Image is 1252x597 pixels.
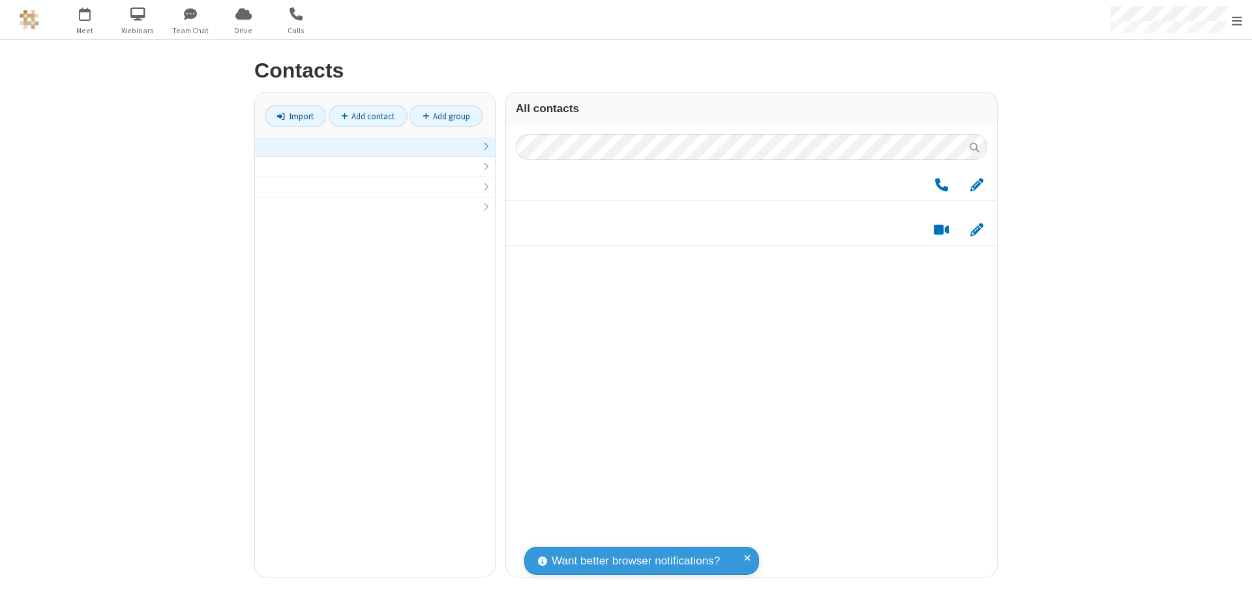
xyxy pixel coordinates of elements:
[272,25,321,36] span: Calls
[929,222,954,238] button: Start a video meeting
[113,25,162,36] span: Webinars
[265,105,326,127] a: Import
[410,105,483,127] a: Add group
[964,222,989,238] button: Edit
[166,25,215,36] span: Team Chat
[1219,563,1242,588] iframe: Chat
[329,105,408,127] a: Add contact
[506,169,997,577] div: grid
[964,177,989,193] button: Edit
[929,177,954,193] button: Call by phone
[61,25,110,36] span: Meet
[219,25,268,36] span: Drive
[516,102,987,115] h3: All contacts
[552,553,720,570] span: Want better browser notifications?
[254,59,998,82] h2: Contacts
[20,10,39,29] img: QA Selenium DO NOT DELETE OR CHANGE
